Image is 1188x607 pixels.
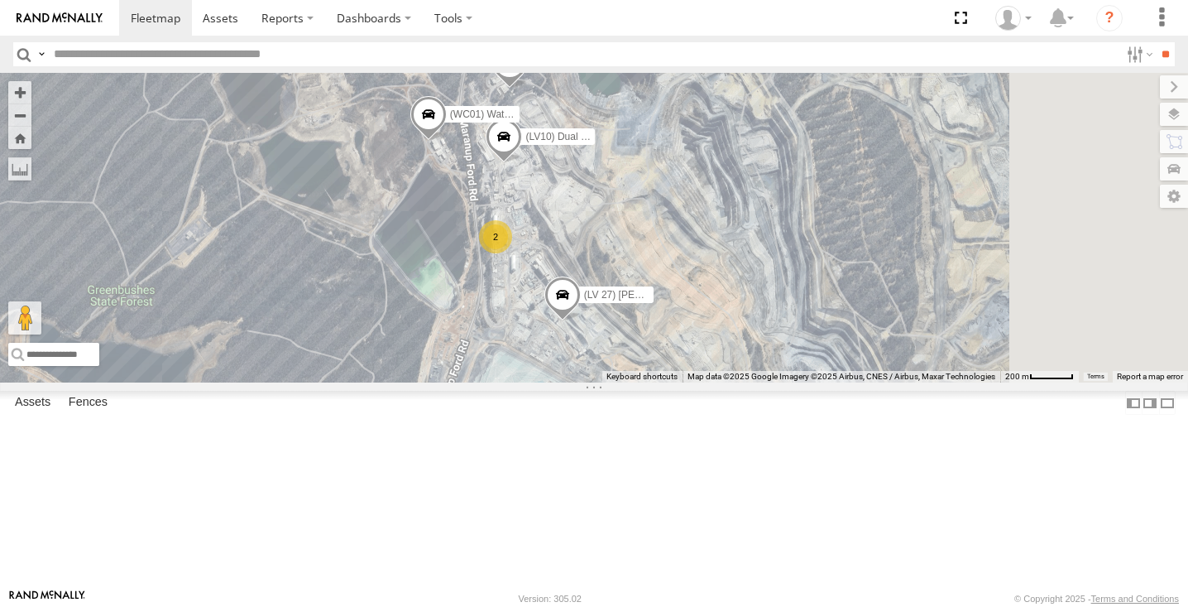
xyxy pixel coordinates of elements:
[479,220,512,253] div: 2
[8,104,31,127] button: Zoom out
[8,81,31,104] button: Zoom in
[60,392,116,415] label: Fences
[519,594,582,604] div: Version: 305.02
[1117,372,1183,381] a: Report a map error
[7,392,59,415] label: Assets
[1159,391,1176,415] label: Hide Summary Table
[17,12,103,24] img: rand-logo.svg
[450,108,540,120] span: (WC01) Water Truck
[1160,185,1188,208] label: Map Settings
[525,131,628,142] span: (LV10) Dual cab ranger
[1005,372,1029,381] span: 200 m
[1087,373,1104,379] a: Terms
[8,127,31,149] button: Zoom Home
[1096,5,1123,31] i: ?
[584,289,700,301] span: (LV 27) [PERSON_NAME]
[687,372,995,381] span: Map data ©2025 Google Imagery ©2025 Airbus, CNES / Airbus, Maxar Technologies
[35,42,48,66] label: Search Query
[989,6,1037,31] div: Cody Roberts
[1014,594,1179,604] div: © Copyright 2025 -
[1000,371,1079,383] button: Map scale: 200 m per 50 pixels
[9,590,85,607] a: Visit our Website
[8,301,41,335] button: Drag Pegman onto the map to open Street View
[1120,42,1156,66] label: Search Filter Options
[1091,594,1179,604] a: Terms and Conditions
[1125,391,1142,415] label: Dock Summary Table to the Left
[1142,391,1158,415] label: Dock Summary Table to the Right
[606,371,678,383] button: Keyboard shortcuts
[8,157,31,181] label: Measure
